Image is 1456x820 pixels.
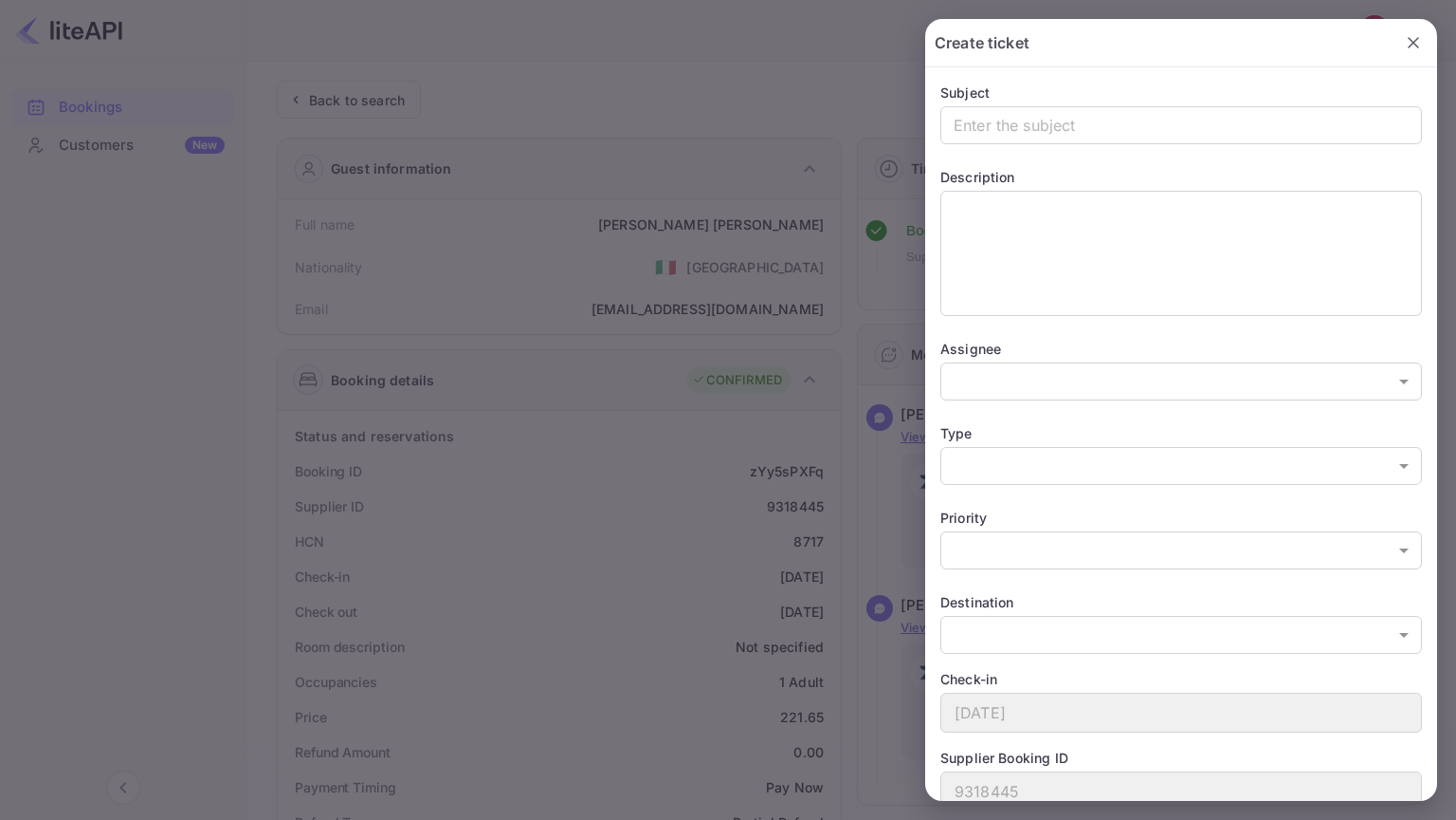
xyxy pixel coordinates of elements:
[940,106,1422,144] input: Enter the subject
[935,31,1029,54] p: Create ticket
[940,423,1422,443] div: Type
[941,773,1421,811] input: Enter the ID
[940,748,1422,768] div: Supplier Booking ID
[941,694,1421,732] input: checkin
[940,592,1422,612] div: Destination
[940,669,1422,689] div: Check-in
[940,167,1422,187] div: Description
[940,508,1422,528] div: Priority
[940,83,1422,102] div: Subject
[940,339,1422,359] div: Assignee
